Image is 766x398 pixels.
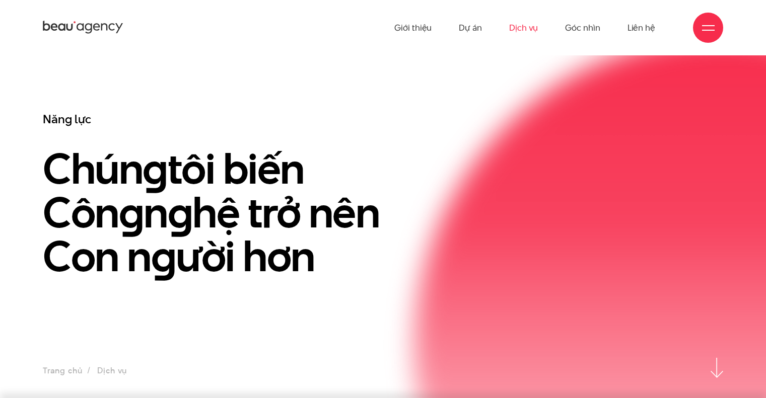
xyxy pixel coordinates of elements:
[168,182,193,242] en: g
[143,138,168,198] en: g
[43,147,434,278] h1: Chún tôi biến Côn n hệ trở nên Con n ười hơn
[119,182,144,242] en: g
[43,112,434,127] h3: Năng lực
[151,226,176,286] en: g
[43,365,82,376] a: Trang chủ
